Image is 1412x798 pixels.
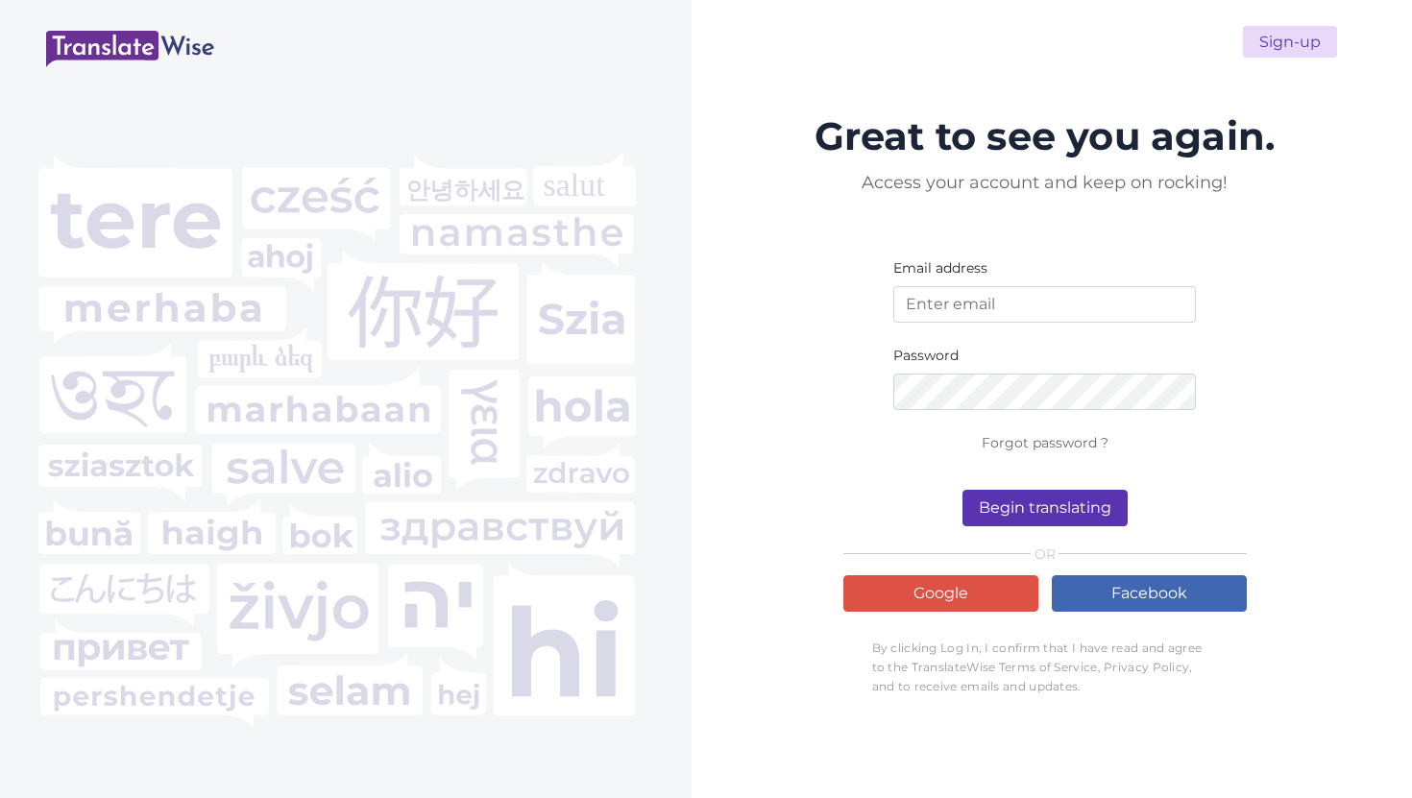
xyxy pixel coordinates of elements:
[962,490,1128,526] button: Begin translating
[893,258,987,278] label: Email address
[1243,26,1337,58] a: Sign-up
[1052,575,1247,612] a: Facebook
[843,171,1247,195] p: Access your account and keep on rocking!
[843,629,1247,706] p: By clicking Log In, I confirm that I have read and agree to the TranslateWise Terms of Service, P...
[843,575,1038,612] a: Google
[810,102,1280,171] h1: Great to see you again.
[982,434,1108,451] a: Forgot password ?
[1031,547,1059,561] span: OR
[893,346,959,366] label: Password
[893,286,1196,323] input: Enter email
